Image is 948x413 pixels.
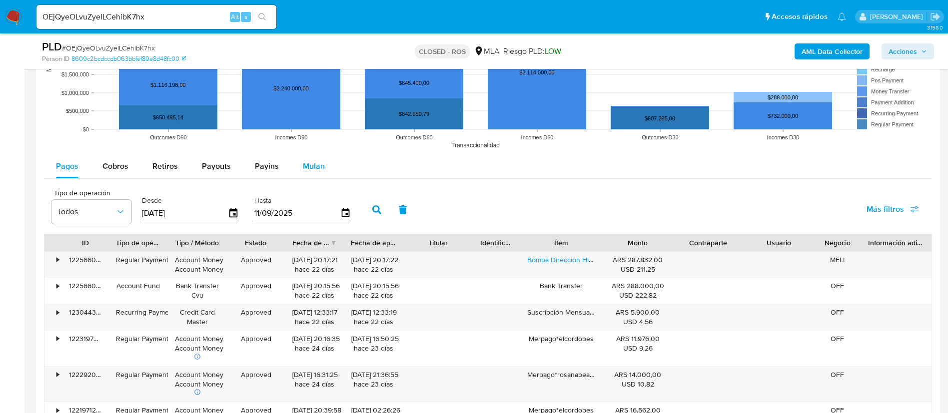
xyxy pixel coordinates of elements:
[802,43,863,59] b: AML Data Collector
[889,43,917,59] span: Acciones
[71,54,186,63] a: 8609c2bcdccdb063bbfef89e8d48fc00
[927,23,943,31] span: 3.158.0
[795,43,870,59] button: AML Data Collector
[474,46,499,57] div: MLA
[36,10,276,23] input: Buscar usuario o caso...
[231,12,239,21] span: Alt
[870,12,927,21] p: micaela.pliatskas@mercadolibre.com
[838,12,846,21] a: Notificaciones
[930,11,941,22] a: Salir
[252,10,272,24] button: search-icon
[244,12,247,21] span: s
[503,46,561,57] span: Riesgo PLD:
[545,45,561,57] span: LOW
[415,44,470,58] p: CLOSED - ROS
[772,11,828,22] span: Accesos rápidos
[42,54,69,63] b: Person ID
[62,43,155,53] span: # OEjQyeOLvuZyeILCehibK7hx
[42,38,62,54] b: PLD
[882,43,934,59] button: Acciones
